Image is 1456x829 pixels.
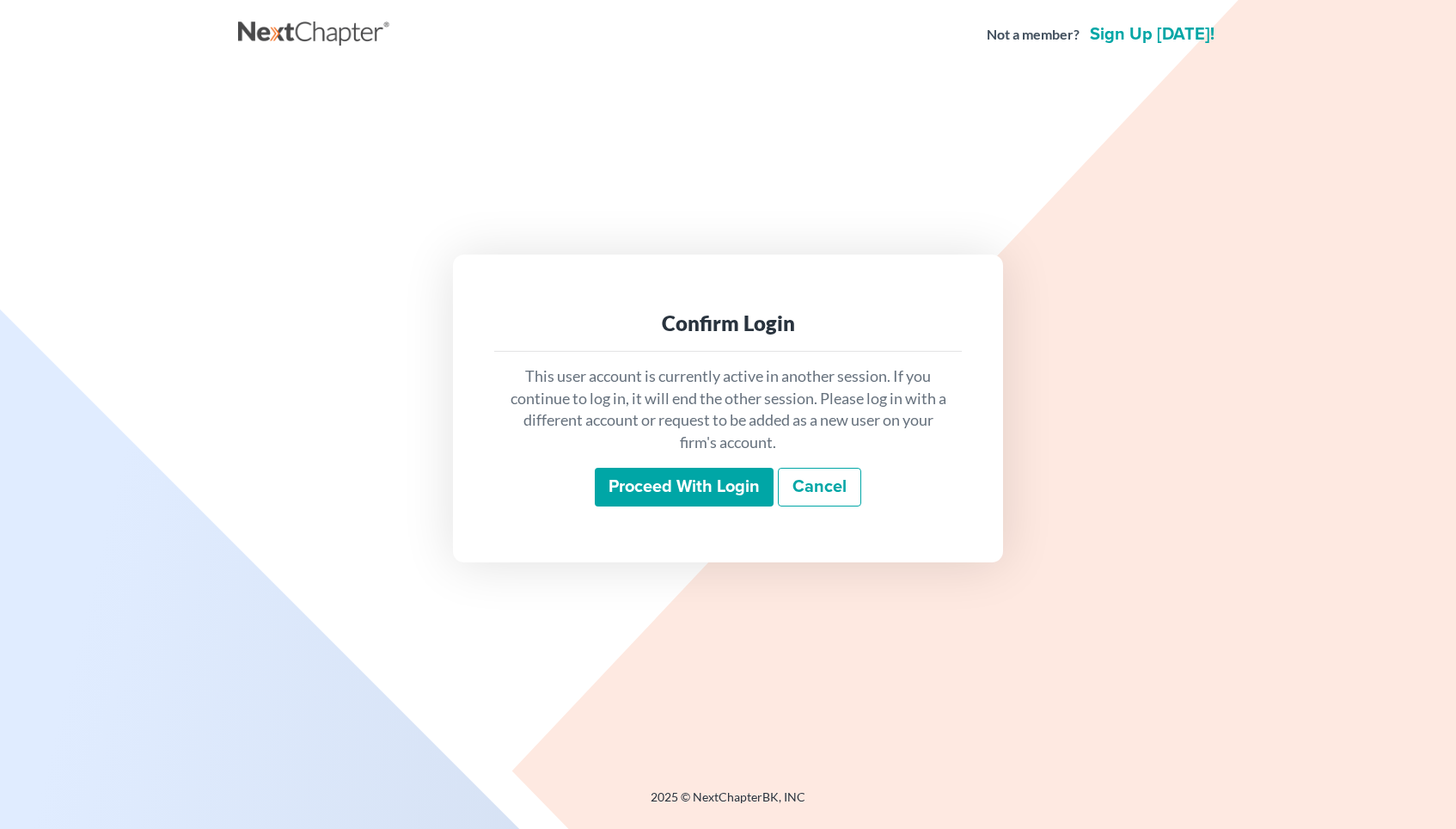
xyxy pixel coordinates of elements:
[987,25,1080,45] strong: Not a member?
[595,468,774,507] input: Proceed with login
[508,310,948,337] div: Confirm Login
[508,365,948,454] p: This user account is currently active in another session. If you continue to log in, it will end ...
[238,789,1218,820] div: 2025 © NextChapterBK, INC
[778,468,861,507] a: Cancel
[1086,26,1218,43] a: Sign up [DATE]!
